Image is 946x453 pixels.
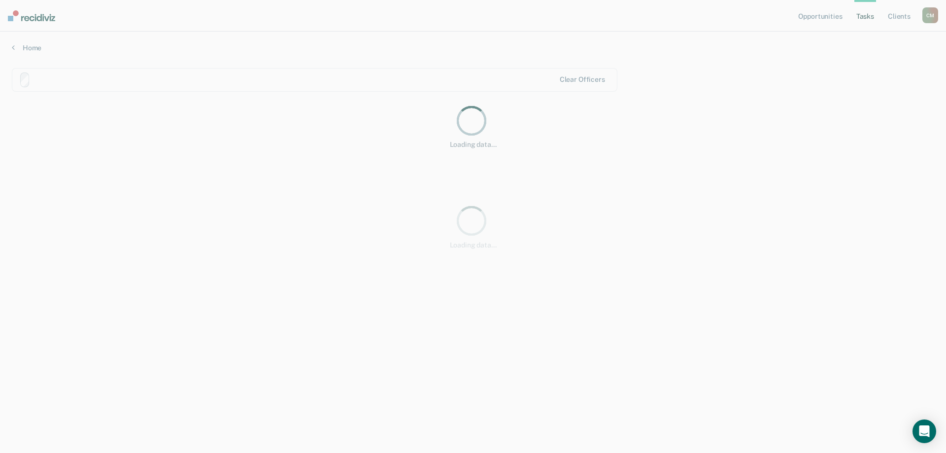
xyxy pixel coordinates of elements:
div: C M [922,7,938,23]
div: Loading data... [450,140,497,149]
div: Clear officers [560,75,605,84]
a: Home [12,43,934,52]
button: CM [922,7,938,23]
img: Recidiviz [8,10,55,21]
div: Open Intercom Messenger [912,419,936,443]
